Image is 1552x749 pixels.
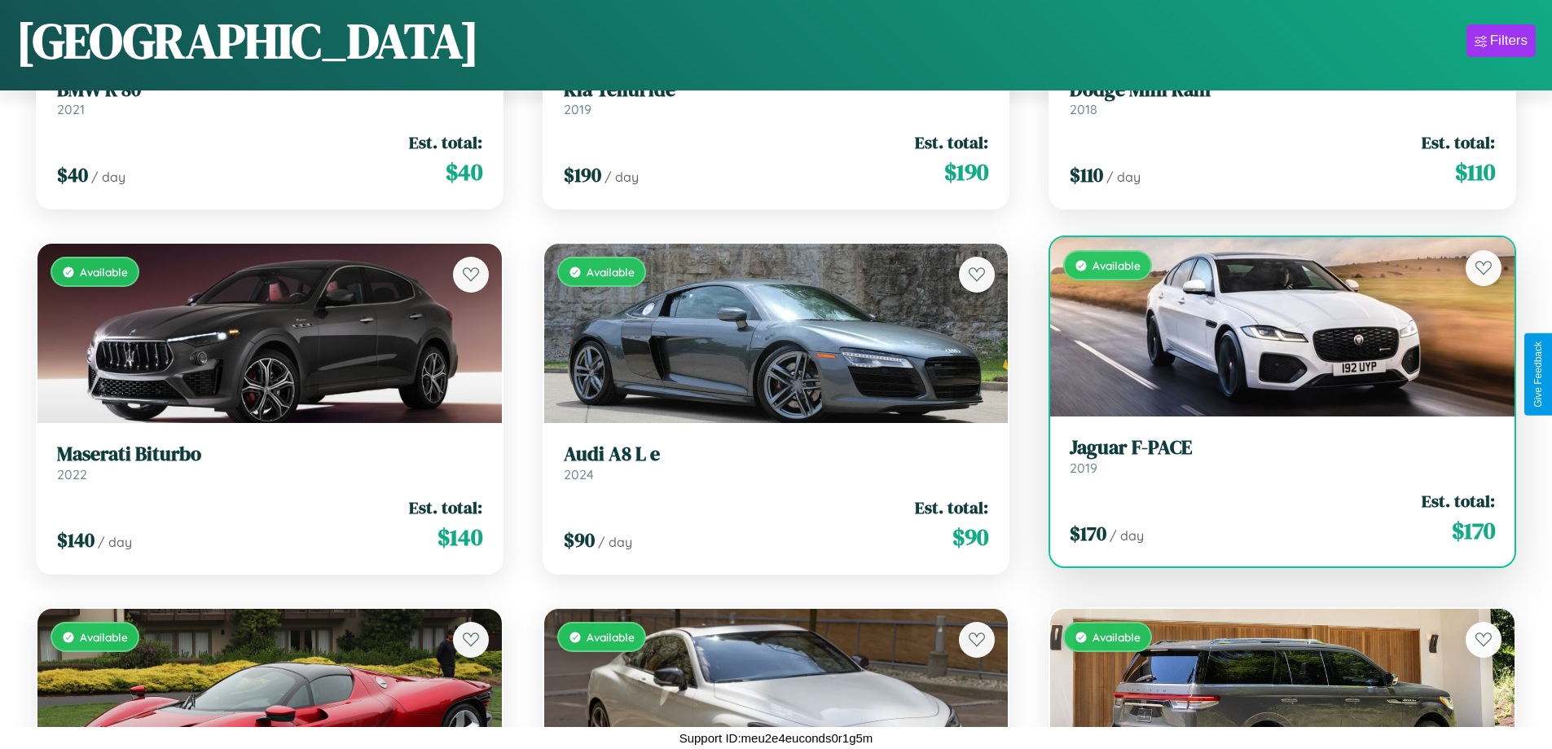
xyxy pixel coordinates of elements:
span: Est. total: [1422,489,1495,513]
span: $ 170 [1070,520,1106,547]
span: $ 110 [1455,156,1495,188]
h3: Jaguar F-PACE [1070,436,1495,460]
a: Kia Telluride2019 [564,78,989,118]
span: $ 40 [446,156,482,188]
span: Available [587,265,635,279]
h3: Audi A8 L e [564,443,989,466]
span: $ 140 [437,521,482,553]
span: 2018 [1070,101,1097,117]
span: $ 90 [952,521,988,553]
div: Filters [1490,33,1528,49]
span: / day [1106,169,1141,185]
span: $ 40 [57,161,88,188]
span: Est. total: [915,496,988,519]
div: Give Feedback [1532,341,1544,408]
button: Filters [1466,24,1536,57]
span: Available [1093,258,1141,272]
a: Audi A8 L e2024 [564,443,989,482]
span: Available [80,265,128,279]
span: 2019 [564,101,591,117]
a: BMW R 802021 [57,78,482,118]
span: $ 170 [1452,514,1495,547]
span: $ 110 [1070,161,1103,188]
span: 2021 [57,101,85,117]
span: / day [98,534,132,550]
span: / day [605,169,639,185]
span: Est. total: [409,496,482,519]
span: / day [91,169,125,185]
a: Dodge Mini Ram2018 [1070,78,1495,118]
p: Support ID: meu2e4euconds0r1g5m [679,727,873,749]
span: $ 190 [944,156,988,188]
span: $ 140 [57,527,95,553]
span: $ 190 [564,161,601,188]
span: Est. total: [1422,130,1495,154]
span: $ 90 [564,527,595,553]
span: / day [1110,527,1144,544]
span: Available [1093,630,1141,644]
h1: [GEOGRAPHIC_DATA] [16,7,479,74]
span: 2024 [564,466,594,482]
span: Available [80,630,128,644]
span: 2019 [1070,460,1097,476]
span: / day [598,534,632,550]
span: 2022 [57,466,87,482]
a: Maserati Biturbo2022 [57,443,482,482]
h3: Maserati Biturbo [57,443,482,466]
span: Est. total: [915,130,988,154]
span: Available [587,630,635,644]
span: Est. total: [409,130,482,154]
a: Jaguar F-PACE2019 [1070,436,1495,476]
